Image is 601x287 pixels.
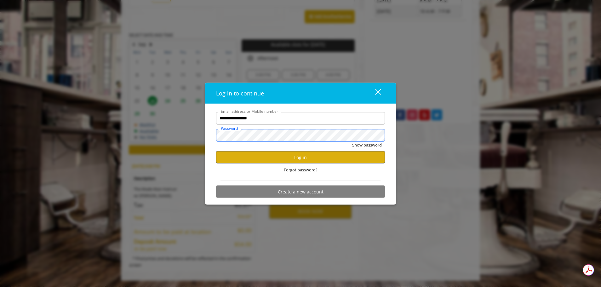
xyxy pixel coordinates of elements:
[216,129,385,141] input: Password
[218,125,241,131] label: Password
[218,108,281,114] label: Email address or Mobile number
[284,167,318,173] span: Forgot password?
[216,186,385,198] button: Create a new account
[363,87,385,100] button: close dialog
[216,89,264,97] span: Log in to continue
[368,88,381,98] div: close dialog
[216,112,385,124] input: Email address or Mobile number
[216,151,385,164] button: Log in
[352,141,382,148] button: Show password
